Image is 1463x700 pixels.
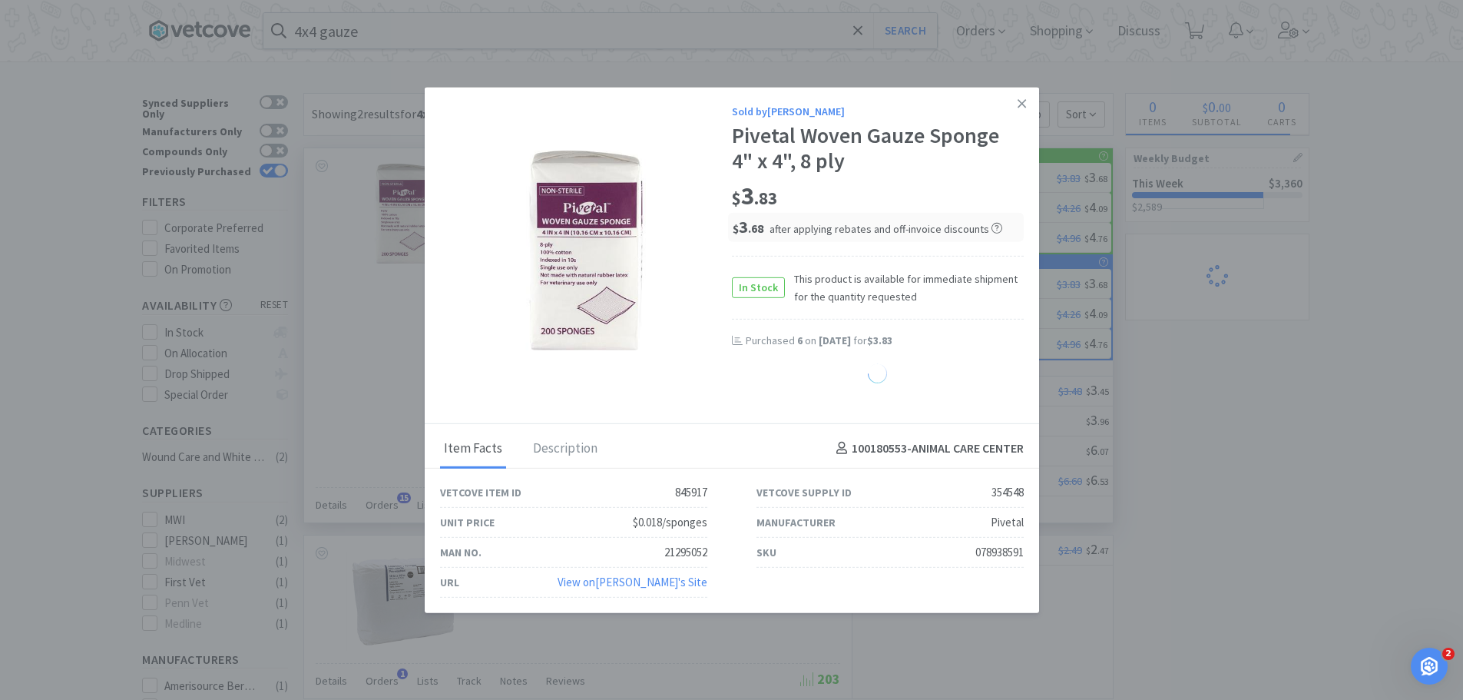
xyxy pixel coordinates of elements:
span: 6 [797,333,803,347]
h4: 100180553 - ANIMAL CARE CENTER [830,439,1024,459]
div: Item Facts [440,430,506,468]
span: $3.83 [867,333,892,347]
span: after applying rebates and off-invoice discounts [770,222,1002,236]
div: Vetcove Item ID [440,483,521,500]
div: URL [440,573,459,590]
span: 3 [733,216,763,237]
img: 16fb1d89669b43b8baeac40570511808_354548.jpeg [486,151,686,350]
a: View on[PERSON_NAME]'s Site [558,575,707,589]
span: [DATE] [819,333,851,347]
div: Manufacturer [756,513,836,530]
span: . 68 [748,221,763,236]
div: Description [529,430,601,468]
div: $0.018/sponges [633,513,707,532]
div: Man No. [440,543,482,560]
div: Sold by [PERSON_NAME] [732,102,1024,119]
span: This product is available for immediate shipment for the quantity requested [785,270,1024,305]
div: 078938591 [975,543,1024,562]
div: Pivetal Woven Gauze Sponge 4" x 4", 8 ply [732,123,1024,174]
div: 354548 [991,483,1024,502]
span: 3 [732,181,777,211]
span: In Stock [733,278,784,297]
div: Unit Price [440,513,495,530]
span: 2 [1442,648,1455,660]
span: $ [732,187,741,209]
div: Pivetal [991,513,1024,532]
span: $ [733,221,739,236]
div: Purchased on for [746,333,1024,349]
div: Vetcove Supply ID [756,483,852,500]
div: 845917 [675,483,707,502]
div: SKU [756,543,776,560]
div: 21295052 [664,543,707,562]
iframe: Intercom live chat [1411,648,1448,685]
span: . 83 [754,187,777,209]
